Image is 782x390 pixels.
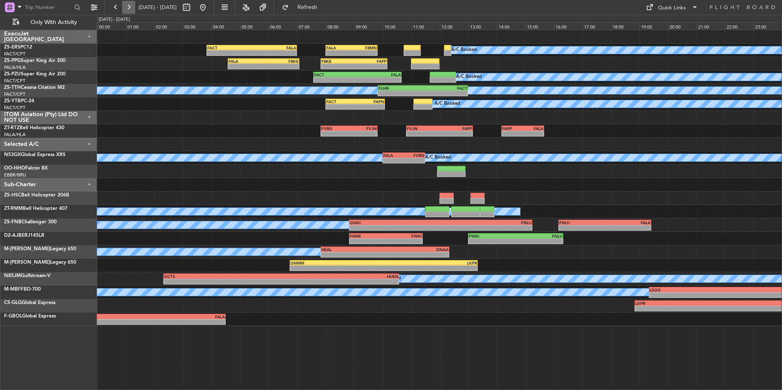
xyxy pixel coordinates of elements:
a: ZS-ERSPC12 [4,45,32,50]
div: - [350,239,386,244]
div: A/C Booked [451,44,477,56]
a: ZS-FNBChallenger 300 [4,220,57,225]
div: - [386,239,422,244]
div: 01:00 [126,22,154,30]
div: FAPP [502,126,523,131]
div: FALA [252,45,296,50]
div: FMMI [350,234,386,238]
div: FLHN [378,86,423,90]
div: FACT [207,45,252,50]
div: A/C Booked [425,152,451,164]
div: FNLU [441,220,532,225]
a: ZT-RTZBell Helicopter 430 [4,126,64,130]
div: - [385,252,448,257]
span: ZS-PZU [4,72,21,77]
div: - [469,239,516,244]
div: 08:00 [326,22,354,30]
div: - [281,279,398,284]
a: ZS-PZUSuper King Air 200 [4,72,66,77]
a: FACT/CPT [4,105,25,111]
div: HUEN [281,274,398,279]
div: A/C Booked [456,71,482,83]
span: [DATE] - [DATE] [138,4,177,11]
div: FALA [228,59,264,64]
a: FACT/CPT [4,78,25,84]
a: N53GXGlobal Express XRS [4,152,66,157]
div: FALA [326,45,351,50]
div: - [516,239,562,244]
div: 19:00 [639,22,668,30]
div: 03:00 [183,22,211,30]
div: 06:00 [268,22,297,30]
div: FAPP [439,126,472,131]
div: FACT [326,99,355,104]
div: FACT [423,86,467,90]
a: D2-AJBERJ145LR [4,233,44,238]
span: ZS-TTH [4,85,21,90]
div: LKPR [384,260,477,265]
div: - [314,77,357,82]
div: - [350,225,441,230]
span: OO-HHO [4,166,25,171]
span: ZS-PPG [4,58,21,63]
div: - [164,279,281,284]
span: F-GBOL [4,314,22,319]
span: Only With Activity [21,20,86,25]
span: ZS-HSC [4,193,21,198]
div: - [326,51,351,55]
div: - [355,104,384,109]
div: 23:00 [753,22,782,30]
div: DNMM [290,260,384,265]
div: FNLU [516,234,562,238]
div: 18:00 [611,22,639,30]
div: - [326,104,355,109]
span: D2-AJB [4,233,22,238]
span: CS-GLG [4,300,22,305]
span: M-MBFF [4,287,24,292]
a: CS-GLGGlobal Express [4,300,55,305]
div: 00:00 [97,22,126,30]
div: - [207,51,252,55]
div: - [264,64,299,69]
div: - [252,51,296,55]
div: 14:00 [497,22,525,30]
div: FALA [383,153,404,158]
div: FWKI [469,234,516,238]
div: 04:00 [211,22,240,30]
div: - [605,225,650,230]
div: - [321,252,385,257]
div: FALA [605,220,650,225]
div: - [423,91,467,96]
div: Quick Links [658,4,686,12]
div: 20:00 [668,22,696,30]
div: - [59,319,225,324]
div: - [502,131,523,136]
div: A/C Booked [435,98,460,110]
span: N85JM [4,273,21,278]
div: 21:00 [696,22,725,30]
a: EBBR/BRU [4,172,26,178]
span: N53GX [4,152,21,157]
div: FAPN [355,99,384,104]
div: 05:00 [240,22,268,30]
div: FALA [523,126,543,131]
span: ZS-ERS [4,45,20,50]
div: - [383,158,404,163]
div: 13:00 [468,22,497,30]
a: N85JMGulfstream-V [4,273,51,278]
span: Refresh [290,4,325,10]
a: FACT/CPT [4,51,25,57]
div: HEAL [321,247,385,252]
a: FALA/HLA [4,132,26,138]
div: [DATE] - [DATE] [99,16,130,23]
div: - [351,51,377,55]
a: OO-HHOFalcon 8X [4,166,48,171]
a: M-[PERSON_NAME]Legacy 650 [4,260,76,265]
div: - [228,64,264,69]
div: FBKE [264,59,299,64]
span: M-[PERSON_NAME] [4,260,50,265]
div: 17:00 [582,22,611,30]
div: - [358,77,401,82]
button: Refresh [278,1,327,14]
div: 02:00 [154,22,183,30]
